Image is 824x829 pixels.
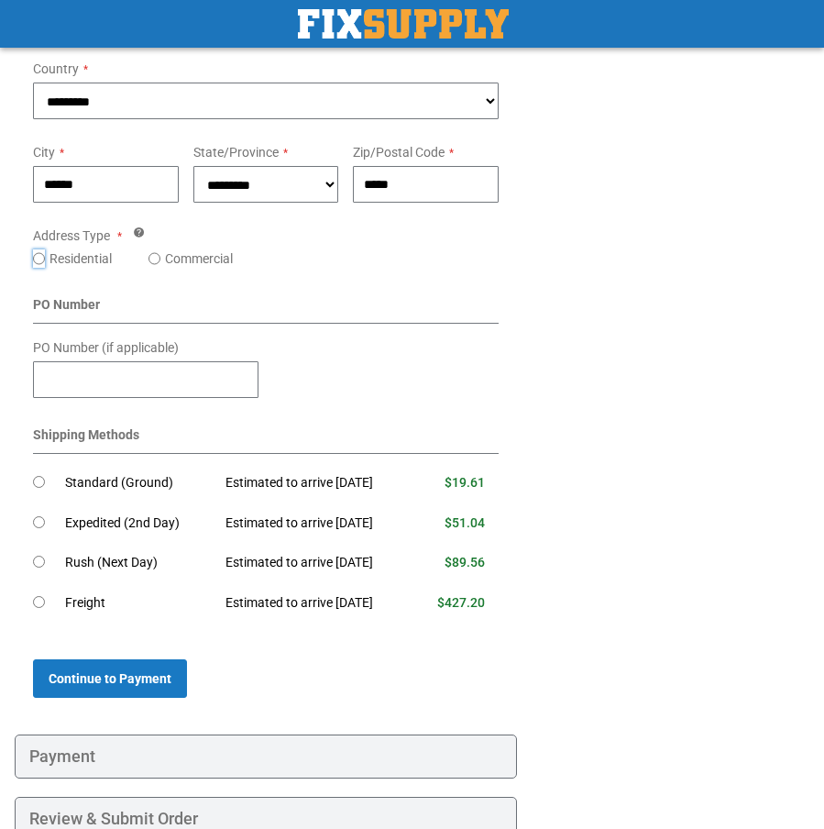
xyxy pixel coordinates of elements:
[212,543,412,583] td: Estimated to arrive [DATE]
[65,543,212,583] td: Rush (Next Day)
[33,340,179,355] span: PO Number (if applicable)
[49,671,171,686] span: Continue to Payment
[49,249,112,268] label: Residential
[15,735,517,779] div: Payment
[65,503,212,544] td: Expedited (2nd Day)
[65,583,212,624] td: Freight
[65,463,212,503] td: Standard (Ground)
[353,145,445,160] span: Zip/Postal Code
[445,475,485,490] span: $19.61
[437,595,485,610] span: $427.20
[298,9,509,39] a: store logo
[33,61,79,76] span: Country
[33,426,499,454] div: Shipping Methods
[445,555,485,569] span: $89.56
[33,145,55,160] span: City
[298,9,509,39] img: Fix Industrial Supply
[212,583,412,624] td: Estimated to arrive [DATE]
[212,463,412,503] td: Estimated to arrive [DATE]
[445,515,485,530] span: $51.04
[33,228,110,243] span: Address Type
[212,503,412,544] td: Estimated to arrive [DATE]
[193,145,279,160] span: State/Province
[33,659,187,698] button: Continue to Payment
[165,249,233,268] label: Commercial
[33,295,499,324] div: PO Number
